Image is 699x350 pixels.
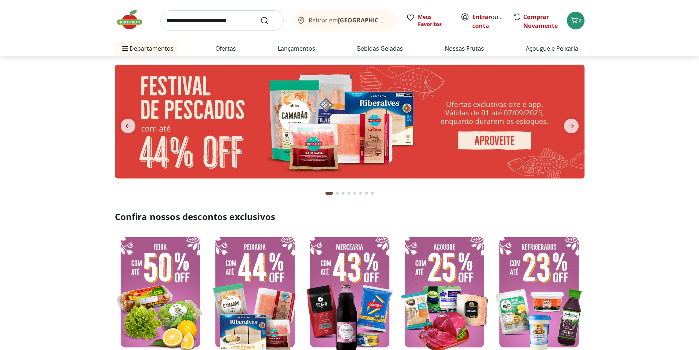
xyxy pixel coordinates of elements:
[558,119,585,133] button: next
[115,211,585,223] h2: Confira nossos descontos exclusivos
[340,184,346,202] button: Go to page 3 from fs-carousel
[352,184,358,202] button: Go to page 5 from fs-carousel
[526,44,578,53] a: Açougue e Peixaria
[338,16,462,24] b: [GEOGRAPHIC_DATA]/[GEOGRAPHIC_DATA]
[406,13,452,28] a: Meus Favoritos
[334,184,340,202] button: Go to page 2 from fs-carousel
[115,119,141,133] button: previous
[567,12,585,29] button: Carrinho
[309,17,390,24] span: Retirar em
[445,44,484,53] a: Nossas Frutas
[358,184,364,202] button: Go to page 6 from fs-carousel
[369,184,375,202] button: Go to page 8 from fs-carousel
[115,65,585,178] img: pescados
[357,44,403,53] a: Bebidas Geladas
[346,184,352,202] button: Go to page 4 from fs-carousel
[579,17,582,24] span: 2
[472,13,491,21] a: Entrar
[324,184,334,202] button: Current page from fs-carousel
[215,44,236,53] a: Ofertas
[121,40,174,57] span: Departamentos
[115,9,152,31] img: Hortifruti
[472,12,505,30] span: ou
[278,44,315,53] a: Lançamentos
[472,13,513,30] a: Criar conta
[523,13,558,30] a: Comprar Novamente
[260,16,278,25] button: Submit Search
[121,40,130,57] button: Menu
[364,184,369,202] button: Go to page 7 from fs-carousel
[418,13,452,28] span: Meus Favoritos
[292,10,397,31] button: Retirar em[GEOGRAPHIC_DATA]/[GEOGRAPHIC_DATA]
[160,10,284,31] input: search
